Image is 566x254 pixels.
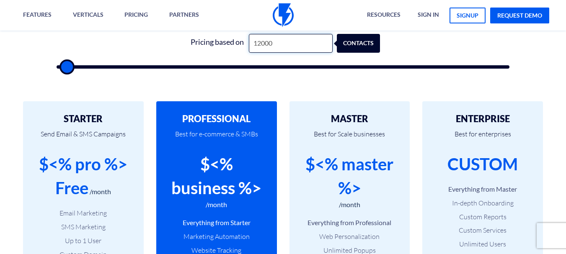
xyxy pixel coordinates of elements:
[435,239,530,249] li: Unlimited Users
[36,236,131,246] li: Up to 1 User
[36,114,131,124] h2: STARTER
[450,8,486,23] a: signup
[302,152,398,200] div: $<% master %>
[339,200,360,210] div: /month
[435,226,530,235] li: Custom Services
[302,124,398,152] p: Best for Scale businesses
[447,152,518,176] div: CUSTOM
[36,222,131,232] li: SMS Marketing
[55,176,88,200] div: Free
[169,124,264,152] p: Best for e-commerce & SMBs
[435,212,530,222] li: Custom Reports
[341,34,384,53] div: contacts
[435,198,530,208] li: In-depth Onboarding
[206,200,227,210] div: /month
[186,34,249,53] div: Pricing based on
[302,114,398,124] h2: MASTER
[90,187,111,197] div: /month
[36,124,131,152] p: Send Email & SMS Campaigns
[169,218,264,228] li: Everything from Starter
[490,8,549,23] a: request demo
[302,218,398,228] li: Everything from Professional
[39,152,127,176] div: $<% pro %>
[302,232,398,241] li: Web Personalization
[435,124,530,152] p: Best for enterprises
[169,152,264,200] div: $<% business %>
[435,114,530,124] h2: ENTERPRISE
[169,232,264,241] li: Marketing Automation
[36,208,131,218] li: Email Marketing
[169,114,264,124] h2: PROFESSIONAL
[435,185,530,194] li: Everything from Master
